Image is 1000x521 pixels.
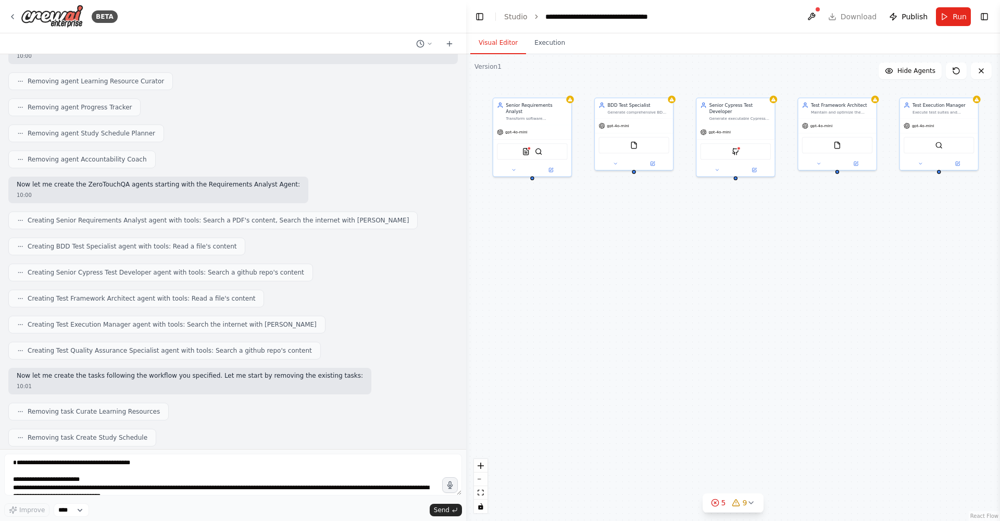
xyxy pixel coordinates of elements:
button: Hide Agents [879,63,942,79]
div: Test Framework Architect [811,102,872,108]
button: Open in side panel [533,166,569,174]
button: Switch to previous chat [412,38,437,50]
a: React Flow attribution [970,513,998,519]
span: 9 [743,498,747,508]
div: Generate executable Cypress test scripts from BDD scenarios for {project_name}, creating maintain... [709,116,771,121]
div: 10:01 [17,382,363,390]
button: Send [430,504,462,516]
div: BETA [92,10,118,23]
button: Open in side panel [736,166,772,174]
div: Generate comprehensive BDD test scenarios from analyzed requirements for {project_name}, creating... [608,109,669,115]
span: Removing task Curate Learning Resources [28,407,160,416]
button: zoom out [474,473,488,486]
span: Send [434,506,449,514]
div: 10:00 [17,191,300,199]
span: Creating Senior Cypress Test Developer agent with tools: Search a github repo's content [28,268,304,277]
button: Run [936,7,971,26]
span: Creating BDD Test Specialist agent with tools: Read a file's content [28,242,236,251]
p: Now let me create the ZeroTouchQA agents starting with the Requirements Analyst Agent: [17,181,300,189]
button: Execution [526,32,573,54]
img: FileReadTool [630,141,638,149]
div: Test Execution ManagerExecute test suites and generate comprehensive execution reports for {proje... [899,97,978,170]
div: Senior Cypress Test Developer [709,102,771,115]
div: Senior Requirements Analyst [506,102,567,115]
button: Publish [885,7,932,26]
span: Creating Test Execution Manager agent with tools: Search the internet with [PERSON_NAME] [28,320,317,329]
div: Senior Cypress Test DeveloperGenerate executable Cypress test scripts from BDD scenarios for {pro... [696,97,775,177]
span: Publish [902,11,928,22]
span: Creating Test Framework Architect agent with tools: Read a file's content [28,294,255,303]
img: PDFSearchTool [522,148,530,156]
img: GithubSearchTool [732,148,740,156]
div: BDD Test Specialist [608,102,669,108]
span: Hide Agents [897,67,935,75]
span: gpt-4o-mini [607,123,629,129]
button: toggle interactivity [474,500,488,513]
div: Senior Requirements AnalystTransform software requirements into comprehensive, testable specifica... [493,97,572,177]
div: Maintain and optimize the Cypress test framework structure for {project_name}, ensuring scalabili... [811,109,872,115]
span: gpt-4o-mini [912,123,934,129]
span: Improve [19,506,45,514]
span: 5 [721,498,726,508]
span: Creating Senior Requirements Analyst agent with tools: Search a PDF's content, Search the interne... [28,216,409,225]
button: Improve [4,503,49,517]
span: Removing task Create Study Schedule [28,433,147,442]
span: Removing agent Progress Tracker [28,103,132,111]
button: Open in side panel [838,160,874,168]
div: Execute test suites and generate comprehensive execution reports for {project_name}, providing de... [913,109,974,115]
span: Removing agent Learning Resource Curator [28,77,164,85]
button: Open in side panel [940,160,976,168]
span: Run [953,11,967,22]
button: Hide left sidebar [472,9,487,24]
img: Logo [21,5,83,28]
p: Now let me create the tasks following the workflow you specified. Let me start by removing the ex... [17,372,363,380]
div: Transform software requirements into comprehensive, testable specifications for {project_name}, e... [506,116,567,121]
img: FileReadTool [833,141,841,149]
span: Removing agent Study Schedule Planner [28,129,155,138]
img: SerperDevTool [535,148,543,156]
button: zoom in [474,459,488,473]
div: Test Framework ArchitectMaintain and optimize the Cypress test framework structure for {project_n... [797,97,877,170]
button: Visual Editor [470,32,526,54]
span: gpt-4o-mini [810,123,833,129]
a: Studio [504,13,528,21]
div: Test Execution Manager [913,102,974,108]
nav: breadcrumb [504,11,662,22]
span: Removing agent Accountability Coach [28,155,147,164]
span: gpt-4o-mini [708,130,731,135]
div: 10:00 [17,52,449,60]
button: Open in side panel [634,160,670,168]
button: Show right sidebar [977,9,992,24]
div: React Flow controls [474,459,488,513]
button: 59 [703,493,764,513]
span: gpt-4o-mini [505,130,528,135]
div: Version 1 [474,63,502,71]
span: Creating Test Quality Assurance Specialist agent with tools: Search a github repo's content [28,346,312,355]
img: SerperDevTool [935,141,943,149]
button: Start a new chat [441,38,458,50]
div: BDD Test SpecialistGenerate comprehensive BDD test scenarios from analyzed requirements for {proj... [594,97,673,170]
button: Click to speak your automation idea [442,477,458,493]
button: fit view [474,486,488,500]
